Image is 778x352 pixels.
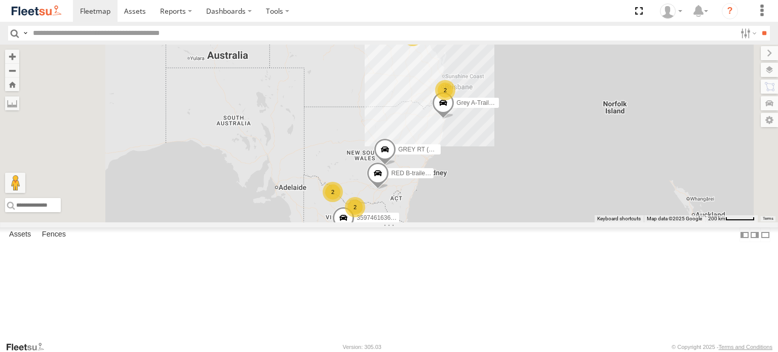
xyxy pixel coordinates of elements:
button: Map Scale: 200 km per 54 pixels [705,215,758,222]
span: RED B-trailer 41ft RT [391,170,448,177]
div: Version: 305.03 [343,344,381,350]
a: Terms and Conditions [719,344,772,350]
div: Jay Bennett [656,4,686,19]
button: Keyboard shortcuts [597,215,641,222]
button: Zoom in [5,50,19,63]
span: GREY RT (B) 13.72m [398,146,456,153]
i: ? [722,3,738,19]
div: 2 [435,80,455,100]
img: fleetsu-logo-horizontal.svg [10,4,63,18]
label: Hide Summary Table [760,227,770,242]
button: Drag Pegman onto the map to open Street View [5,173,25,193]
span: Map data ©2025 Google [647,216,702,221]
span: Grey A-Trailer 7.35M [456,99,513,106]
div: 2 [345,197,365,217]
label: Map Settings [761,113,778,127]
button: Zoom out [5,63,19,77]
label: Dock Summary Table to the Left [740,227,750,242]
div: © Copyright 2025 - [672,344,772,350]
span: 359746163636157 [357,214,407,221]
a: Visit our Website [6,342,52,352]
label: Measure [5,96,19,110]
label: Fences [37,228,71,242]
label: Search Query [21,26,29,41]
button: Zoom Home [5,77,19,91]
label: Search Filter Options [736,26,758,41]
div: 2 [323,182,343,202]
div: 2 [403,26,423,46]
span: 200 km [708,216,725,221]
label: Dock Summary Table to the Right [750,227,760,242]
a: Terms [763,217,773,221]
label: Assets [4,228,36,242]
